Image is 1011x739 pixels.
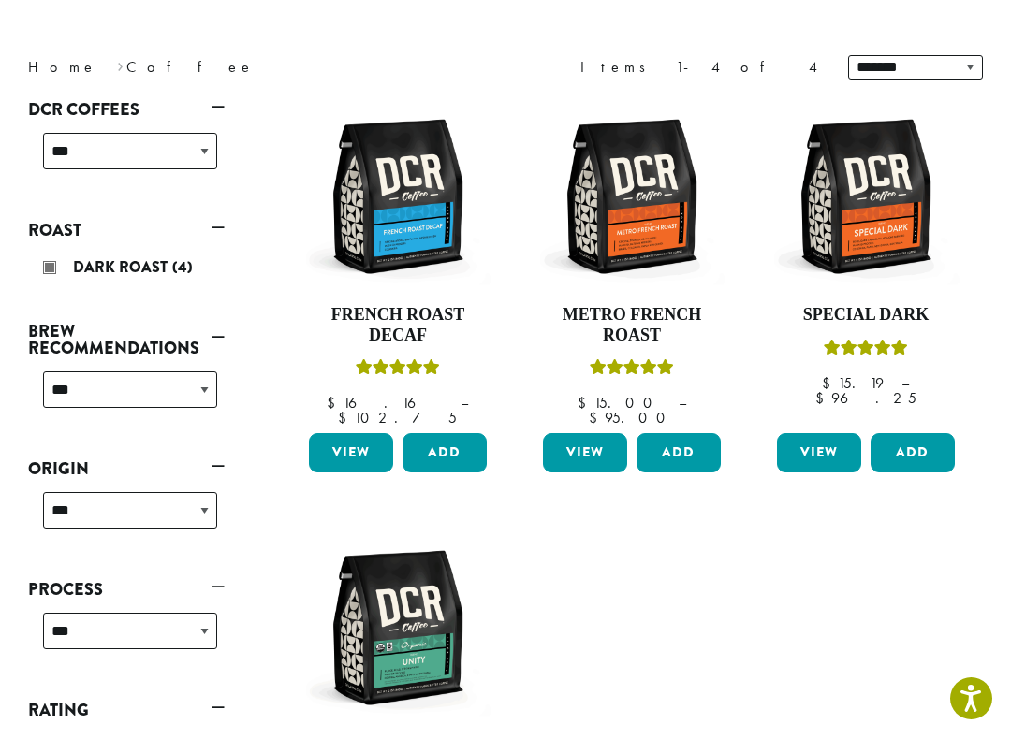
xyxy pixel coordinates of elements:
bdi: 96.25 [815,389,916,409]
a: Brew Recommendations [28,316,225,365]
span: $ [338,409,354,428]
a: View [777,434,861,473]
a: Roast [28,215,225,247]
a: View [309,434,393,473]
a: Special DarkRated 5.00 out of 5 [772,104,960,427]
div: Roast [28,247,225,294]
span: – [901,374,909,394]
div: Brew Recommendations [28,365,225,431]
h4: Special Dark [772,306,960,326]
button: Add [403,434,487,473]
span: – [461,394,468,413]
bdi: 15.00 [578,394,661,413]
a: French Roast DecafRated 5.00 out of 5 [304,104,491,427]
span: › [117,51,124,80]
nav: Breadcrumb [28,57,477,80]
span: $ [589,409,605,428]
button: Add [637,434,721,473]
img: DCR-12oz-FTO-Unity-Stock-scaled.png [304,535,491,722]
bdi: 15.19 [822,374,884,394]
span: $ [822,374,838,394]
div: DCR Coffees [28,126,225,193]
a: Metro French RoastRated 5.00 out of 5 [538,104,725,427]
h4: French Roast Decaf [304,306,491,346]
span: (4) [172,257,193,279]
a: View [543,434,627,473]
span: $ [578,394,593,413]
img: DCR-12oz-French-Roast-Decaf-Stock-scaled.png [304,104,491,291]
a: DCR Coffees [28,94,225,126]
div: Rated 5.00 out of 5 [356,357,440,385]
span: $ [327,394,343,413]
bdi: 16.16 [327,394,443,413]
div: Origin [28,485,225,552]
h4: Metro French Roast [538,306,725,346]
bdi: 102.75 [338,409,457,428]
bdi: 95.00 [589,409,674,428]
div: Process [28,606,225,673]
span: Dark Roast [73,257,172,279]
a: Process [28,574,225,606]
button: Add [871,434,955,473]
div: Rated 5.00 out of 5 [824,338,908,366]
span: – [679,394,686,413]
a: Home [28,58,97,78]
a: Origin [28,454,225,485]
span: $ [815,389,831,409]
img: DCR-12oz-Metro-French-Roast-Stock-scaled.png [538,104,725,291]
div: Items 1-4 of 4 [580,57,820,80]
a: Rating [28,695,225,727]
div: Rated 5.00 out of 5 [590,357,674,385]
img: DCR-12oz-Special-Dark-Stock-scaled.png [772,104,960,291]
